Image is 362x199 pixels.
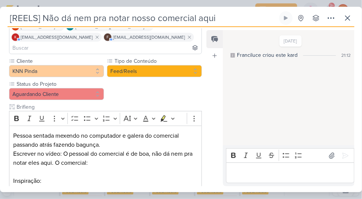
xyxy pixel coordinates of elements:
[68,25,73,29] p: YO
[114,57,202,65] label: Tipo de Conteúdo
[9,65,104,77] button: KNN Pinda
[13,25,18,29] p: BM
[104,33,112,41] div: financeiro.knnpinda@gmail.com
[226,163,354,183] div: Editor editing area: main
[107,36,109,39] p: f
[341,52,351,59] div: 21:12
[13,149,198,167] p: Escrever no vídeo: O pessoal do comercial é de boa, não dá nem pra notar eles aqui. O comercial:
[226,148,354,163] div: Editor toolbar
[107,65,202,77] button: Feed/Reels
[11,43,200,52] input: Buscar
[12,33,19,41] div: knnpinda@gmail.com
[283,15,289,21] div: Ligar relógio
[9,111,202,126] div: Editor toolbar
[8,11,278,25] input: Kard Sem Título
[16,57,104,65] label: Cliente
[13,176,198,185] p: Inspiração:
[113,34,185,41] span: [EMAIL_ADDRESS][DOMAIN_NAME]
[21,34,93,41] span: [EMAIL_ADDRESS][DOMAIN_NAME]
[13,131,198,149] p: Pessoa sentada mexendo no computador e galera do comercial passando atrás fazendo bagunça.
[9,88,104,100] button: Aguardando Cliente
[237,51,298,59] div: Franciluce criou este kard
[15,103,202,111] input: Texto sem título
[14,36,17,39] p: k
[16,80,104,88] label: Status do Projeto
